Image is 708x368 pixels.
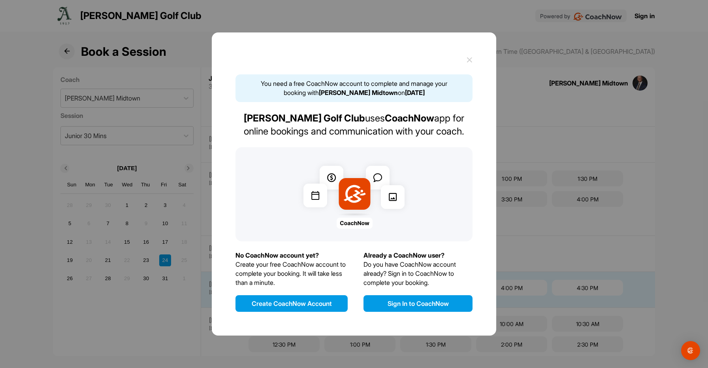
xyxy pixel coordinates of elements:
[405,89,425,97] strong: [DATE]
[385,112,434,124] strong: CoachNow
[235,112,473,138] div: uses app for online bookings and communication with your coach.
[235,295,348,312] button: Create CoachNow Account
[235,74,473,102] div: You need a free CoachNow account to complete and manage your booking with on
[681,341,700,360] div: Open Intercom Messenger
[235,251,348,260] p: No CoachNow account yet?
[244,112,365,124] strong: [PERSON_NAME] Golf Club
[319,89,398,97] strong: [PERSON_NAME] Midtown
[235,260,348,287] p: Create your free CoachNow account to complete your booking. It will take less than a minute.
[363,251,473,260] p: Already a CoachNow user?
[363,295,473,312] button: Sign In to CoachNow
[363,260,473,287] p: Do you have CoachNow account already? Sign in to CoachNow to complete your booking.
[298,160,410,229] img: coach now ads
